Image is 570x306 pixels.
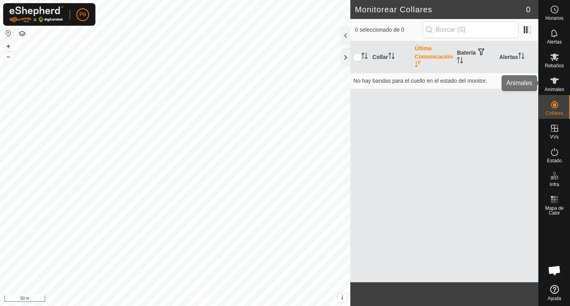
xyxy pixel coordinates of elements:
p-sorticon: Activar para ordenar [361,54,368,60]
button: Restablecer Mapa [4,29,13,38]
span: VVs [550,135,559,139]
span: Estado [547,158,562,163]
th: Collar [369,41,412,73]
span: i [342,295,343,301]
button: + [4,42,13,51]
p-sorticon: Activar para ordenar [518,54,524,60]
div: Chat abierto [543,258,566,282]
span: Animales [545,87,564,92]
a: Contáctenos [189,296,216,303]
span: Alertas [547,40,562,44]
p-sorticon: Activar para ordenar [457,58,463,65]
td: No hay bandas para el cuello en el estado del monitor. [350,73,538,89]
span: 0 seleccionado de 0 [355,26,423,34]
span: Mapa de Calor [541,206,568,215]
th: Última Comunicación [412,41,454,73]
h2: Monitorear Collares [355,5,526,14]
span: P6 [79,10,86,19]
input: Buscar (S) [423,21,519,38]
th: Batería [454,41,496,73]
button: – [4,52,13,61]
span: Horarios [545,16,563,21]
p-sorticon: Activar para ordenar [388,54,395,60]
button: Capas del Mapa [17,29,27,38]
p-sorticon: Activar para ordenar [415,62,421,68]
span: Infra [549,182,559,187]
a: Ayuda [539,282,570,304]
a: Política de Privacidad [134,296,180,303]
img: Logo Gallagher [9,6,63,23]
span: 0 [526,4,530,15]
span: Collares [545,111,563,116]
span: Ayuda [548,296,561,301]
button: i [338,294,347,302]
span: Rebaños [545,63,564,68]
th: Alertas [496,41,538,73]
